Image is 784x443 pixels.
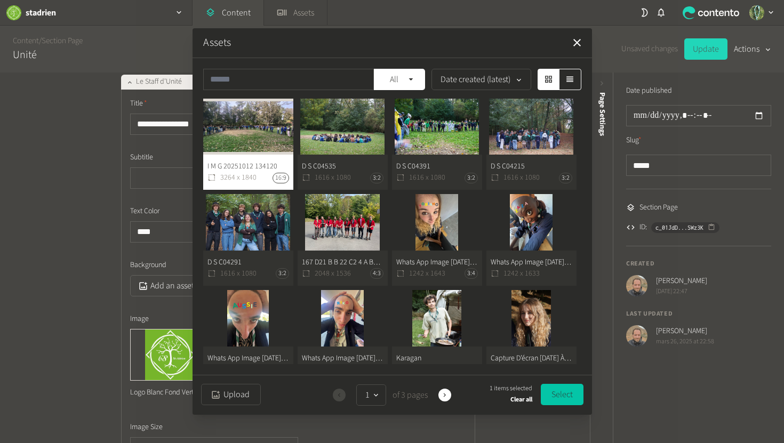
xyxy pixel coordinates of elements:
[490,384,532,393] span: 1 items selected
[431,69,531,90] button: Date created (latest)
[203,35,231,51] button: Assets
[541,384,583,405] button: Select
[356,384,386,406] button: 1
[510,393,532,406] button: Clear all
[201,384,261,405] button: Upload
[382,73,406,86] span: All
[390,389,428,401] span: of 3 pages
[374,69,425,90] button: All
